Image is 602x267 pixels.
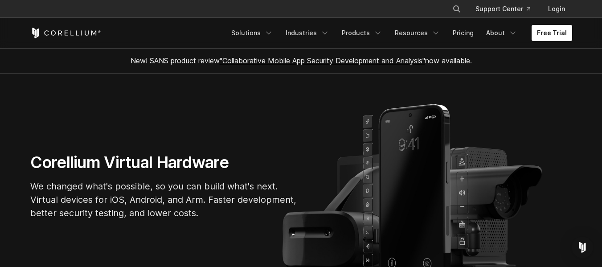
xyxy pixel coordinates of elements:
[220,56,425,65] a: "Collaborative Mobile App Security Development and Analysis"
[541,1,572,17] a: Login
[226,25,278,41] a: Solutions
[280,25,335,41] a: Industries
[442,1,572,17] div: Navigation Menu
[449,1,465,17] button: Search
[30,152,298,173] h1: Corellium Virtual Hardware
[389,25,446,41] a: Resources
[447,25,479,41] a: Pricing
[226,25,572,41] div: Navigation Menu
[131,56,472,65] span: New! SANS product review now available.
[30,180,298,220] p: We changed what's possible, so you can build what's next. Virtual devices for iOS, Android, and A...
[336,25,388,41] a: Products
[30,28,101,38] a: Corellium Home
[572,237,593,258] div: Open Intercom Messenger
[532,25,572,41] a: Free Trial
[481,25,523,41] a: About
[468,1,537,17] a: Support Center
